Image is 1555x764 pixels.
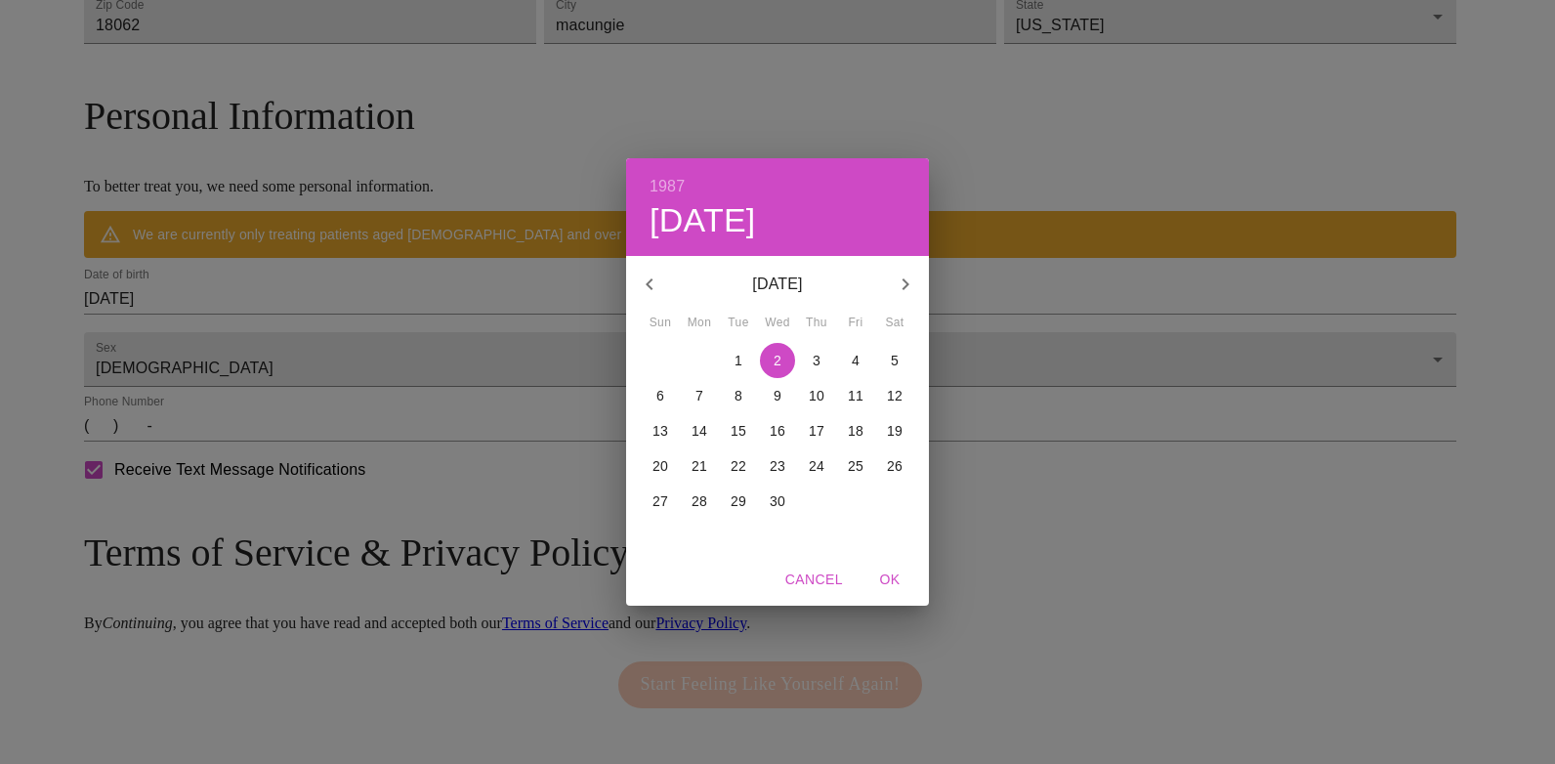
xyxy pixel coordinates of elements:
button: 15 [721,413,756,448]
p: 13 [652,421,668,441]
button: 7 [682,378,717,413]
p: 2 [774,351,781,370]
button: 28 [682,484,717,519]
p: 1 [735,351,742,370]
p: 16 [770,421,785,441]
p: 25 [848,456,863,476]
button: 8 [721,378,756,413]
span: Wed [760,314,795,333]
button: [DATE] [650,200,756,241]
button: 18 [838,413,873,448]
span: Mon [682,314,717,333]
p: 12 [887,386,903,405]
p: 24 [809,456,824,476]
button: Cancel [777,562,851,598]
p: 22 [731,456,746,476]
button: 1 [721,343,756,378]
p: 9 [774,386,781,405]
p: 26 [887,456,903,476]
p: 20 [652,456,668,476]
button: 22 [721,448,756,484]
p: 6 [656,386,664,405]
p: 8 [735,386,742,405]
p: 10 [809,386,824,405]
button: 11 [838,378,873,413]
p: 19 [887,421,903,441]
button: 24 [799,448,834,484]
p: 7 [695,386,703,405]
p: 23 [770,456,785,476]
button: OK [859,562,921,598]
p: 5 [891,351,899,370]
p: 27 [652,491,668,511]
button: 16 [760,413,795,448]
span: Thu [799,314,834,333]
p: 17 [809,421,824,441]
button: 10 [799,378,834,413]
button: 14 [682,413,717,448]
button: 6 [643,378,678,413]
p: 14 [692,421,707,441]
button: 4 [838,343,873,378]
button: 30 [760,484,795,519]
button: 12 [877,378,912,413]
button: 13 [643,413,678,448]
p: 11 [848,386,863,405]
p: 30 [770,491,785,511]
button: 21 [682,448,717,484]
button: 27 [643,484,678,519]
span: Sat [877,314,912,333]
button: 25 [838,448,873,484]
span: Cancel [785,568,843,592]
button: 20 [643,448,678,484]
span: Sun [643,314,678,333]
button: 19 [877,413,912,448]
p: 21 [692,456,707,476]
button: 5 [877,343,912,378]
p: 15 [731,421,746,441]
span: Tue [721,314,756,333]
button: 2 [760,343,795,378]
button: 23 [760,448,795,484]
span: Fri [838,314,873,333]
p: 3 [813,351,820,370]
p: 29 [731,491,746,511]
p: 4 [852,351,860,370]
button: 9 [760,378,795,413]
p: 18 [848,421,863,441]
p: 28 [692,491,707,511]
button: 17 [799,413,834,448]
p: [DATE] [673,273,882,296]
button: 1987 [650,173,685,200]
button: 26 [877,448,912,484]
button: 29 [721,484,756,519]
span: OK [866,568,913,592]
button: 3 [799,343,834,378]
